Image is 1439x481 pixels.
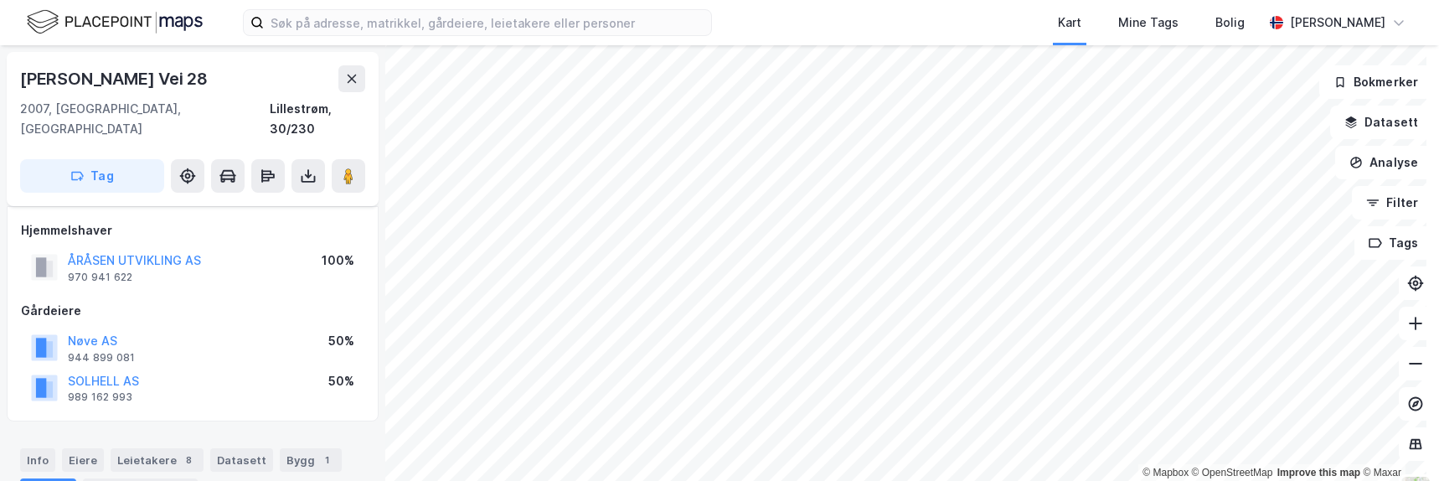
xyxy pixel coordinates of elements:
[1330,106,1432,139] button: Datasett
[328,331,354,351] div: 50%
[68,271,132,284] div: 970 941 622
[1192,467,1273,478] a: OpenStreetMap
[210,448,273,472] div: Datasett
[270,99,365,139] div: Lillestrøm, 30/230
[27,8,203,37] img: logo.f888ab2527a4732fd821a326f86c7f29.svg
[264,10,711,35] input: Søk på adresse, matrikkel, gårdeiere, leietakere eller personer
[111,448,204,472] div: Leietakere
[1335,146,1432,179] button: Analyse
[20,99,270,139] div: 2007, [GEOGRAPHIC_DATA], [GEOGRAPHIC_DATA]
[21,301,364,321] div: Gårdeiere
[1319,65,1432,99] button: Bokmerker
[21,220,364,240] div: Hjemmelshaver
[1354,226,1432,260] button: Tags
[1355,401,1439,481] iframe: Chat Widget
[20,65,211,92] div: [PERSON_NAME] Vei 28
[20,159,164,193] button: Tag
[180,452,197,468] div: 8
[68,351,135,365] div: 944 899 081
[1142,467,1189,478] a: Mapbox
[1277,467,1360,478] a: Improve this map
[1058,13,1081,33] div: Kart
[62,448,104,472] div: Eiere
[318,452,335,468] div: 1
[1355,401,1439,481] div: Kontrollprogram for chat
[328,371,354,391] div: 50%
[1290,13,1385,33] div: [PERSON_NAME]
[1352,186,1432,220] button: Filter
[1118,13,1179,33] div: Mine Tags
[20,448,55,472] div: Info
[280,448,342,472] div: Bygg
[68,390,132,404] div: 989 162 993
[1215,13,1245,33] div: Bolig
[322,251,354,271] div: 100%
